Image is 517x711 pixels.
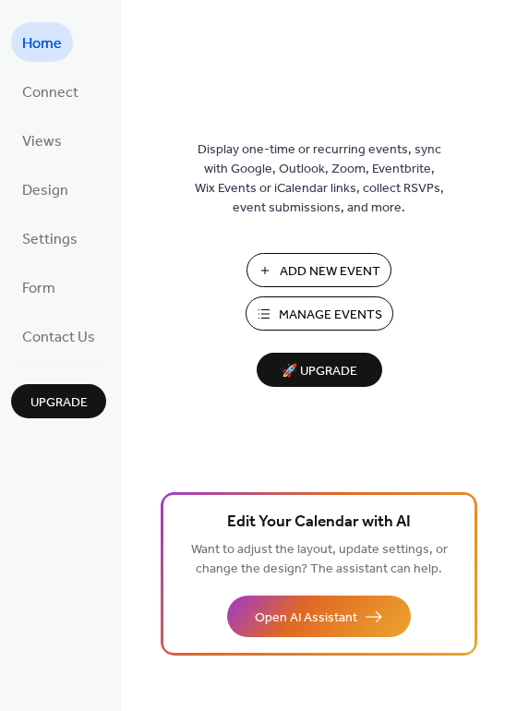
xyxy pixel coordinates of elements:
[280,262,380,282] span: Add New Event
[11,169,79,209] a: Design
[30,393,88,413] span: Upgrade
[268,359,371,384] span: 🚀 Upgrade
[11,267,66,307] a: Form
[22,225,78,254] span: Settings
[246,296,393,331] button: Manage Events
[257,353,382,387] button: 🚀 Upgrade
[22,30,62,58] span: Home
[191,537,448,582] span: Want to adjust the layout, update settings, or change the design? The assistant can help.
[11,316,106,355] a: Contact Us
[11,384,106,418] button: Upgrade
[11,120,73,160] a: Views
[22,323,95,352] span: Contact Us
[11,71,90,111] a: Connect
[22,78,78,107] span: Connect
[227,510,411,536] span: Edit Your Calendar with AI
[279,306,382,325] span: Manage Events
[195,140,444,218] span: Display one-time or recurring events, sync with Google, Outlook, Zoom, Eventbrite, Wix Events or ...
[255,609,357,628] span: Open AI Assistant
[246,253,391,287] button: Add New Event
[22,176,68,205] span: Design
[22,127,62,156] span: Views
[22,274,55,303] span: Form
[11,218,89,258] a: Settings
[227,596,411,637] button: Open AI Assistant
[11,22,73,62] a: Home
